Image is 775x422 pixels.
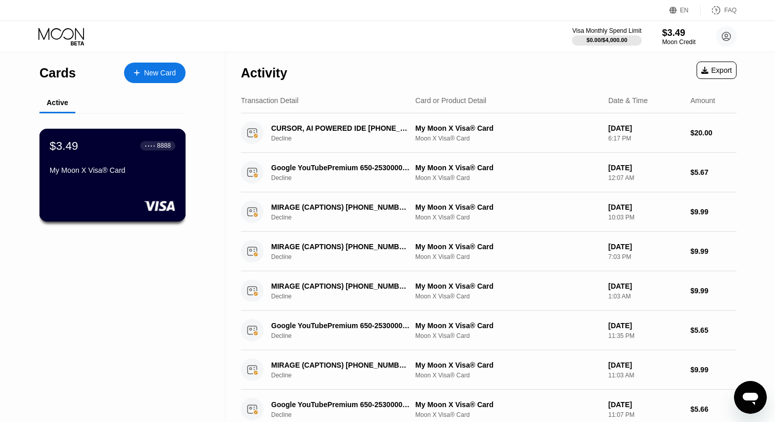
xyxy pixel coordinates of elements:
[241,96,298,105] div: Transaction Detail
[415,96,486,105] div: Card or Product Detail
[608,282,682,290] div: [DATE]
[271,124,410,132] div: CURSOR, AI POWERED IDE [PHONE_NUMBER] US
[39,66,76,81] div: Cards
[415,321,600,330] div: My Moon X Visa® Card
[690,405,737,413] div: $5.66
[608,174,682,182] div: 12:07 AM
[415,164,600,172] div: My Moon X Visa® Card
[241,192,737,232] div: MIRAGE (CAPTIONS) [PHONE_NUMBER] USDeclineMy Moon X Visa® CardMoon X Visa® Card[DATE]10:03 PM$9.99
[271,332,421,339] div: Decline
[47,98,68,107] div: Active
[415,135,600,142] div: Moon X Visa® Card
[241,153,737,192] div: Google YouTubePremium 650-2530000 USDeclineMy Moon X Visa® CardMoon X Visa® Card[DATE]12:07 AM$5.67
[271,282,410,290] div: MIRAGE (CAPTIONS) [PHONE_NUMBER] US
[690,96,715,105] div: Amount
[415,372,600,379] div: Moon X Visa® Card
[690,287,737,295] div: $9.99
[271,174,421,182] div: Decline
[586,37,627,43] div: $0.00 / $4,000.00
[690,168,737,176] div: $5.67
[608,243,682,251] div: [DATE]
[608,135,682,142] div: 6:17 PM
[271,400,410,409] div: Google YouTubePremium 650-2530000 US
[572,27,641,34] div: Visa Monthly Spend Limit
[271,293,421,300] div: Decline
[271,164,410,172] div: Google YouTubePremium 650-2530000 US
[241,232,737,271] div: MIRAGE (CAPTIONS) [PHONE_NUMBER] USDeclineMy Moon X Visa® CardMoon X Visa® Card[DATE]7:03 PM$9.99
[608,293,682,300] div: 1:03 AM
[662,38,696,46] div: Moon Credit
[415,361,600,369] div: My Moon X Visa® Card
[271,411,421,418] div: Decline
[608,253,682,260] div: 7:03 PM
[690,129,737,137] div: $20.00
[662,28,696,46] div: $3.49Moon Credit
[415,411,600,418] div: Moon X Visa® Card
[608,214,682,221] div: 10:03 PM
[572,27,641,46] div: Visa Monthly Spend Limit$0.00/$4,000.00
[724,7,737,14] div: FAQ
[415,332,600,339] div: Moon X Visa® Card
[415,214,600,221] div: Moon X Visa® Card
[662,28,696,38] div: $3.49
[241,350,737,390] div: MIRAGE (CAPTIONS) [PHONE_NUMBER] USDeclineMy Moon X Visa® CardMoon X Visa® Card[DATE]11:03 AM$9.99
[271,214,421,221] div: Decline
[415,293,600,300] div: Moon X Visa® Card
[608,372,682,379] div: 11:03 AM
[608,411,682,418] div: 11:07 PM
[124,63,186,83] div: New Card
[734,381,767,414] iframe: Button to launch messaging window
[415,243,600,251] div: My Moon X Visa® Card
[690,326,737,334] div: $5.65
[701,5,737,15] div: FAQ
[608,203,682,211] div: [DATE]
[669,5,701,15] div: EN
[271,243,410,251] div: MIRAGE (CAPTIONS) [PHONE_NUMBER] US
[608,400,682,409] div: [DATE]
[608,361,682,369] div: [DATE]
[50,166,175,174] div: My Moon X Visa® Card
[271,372,421,379] div: Decline
[608,321,682,330] div: [DATE]
[241,113,737,153] div: CURSOR, AI POWERED IDE [PHONE_NUMBER] USDeclineMy Moon X Visa® CardMoon X Visa® Card[DATE]6:17 PM...
[415,400,600,409] div: My Moon X Visa® Card
[697,62,737,79] div: Export
[690,247,737,255] div: $9.99
[415,282,600,290] div: My Moon X Visa® Card
[241,66,287,81] div: Activity
[415,253,600,260] div: Moon X Visa® Card
[608,164,682,172] div: [DATE]
[690,366,737,374] div: $9.99
[701,66,732,74] div: Export
[608,124,682,132] div: [DATE]
[680,7,689,14] div: EN
[271,361,410,369] div: MIRAGE (CAPTIONS) [PHONE_NUMBER] US
[241,311,737,350] div: Google YouTubePremium 650-2530000 USDeclineMy Moon X Visa® CardMoon X Visa® Card[DATE]11:35 PM$5.65
[40,129,185,221] div: $3.49● ● ● ●8888My Moon X Visa® Card
[145,144,155,147] div: ● ● ● ●
[608,332,682,339] div: 11:35 PM
[608,96,648,105] div: Date & Time
[241,271,737,311] div: MIRAGE (CAPTIONS) [PHONE_NUMBER] USDeclineMy Moon X Visa® CardMoon X Visa® Card[DATE]1:03 AM$9.99
[690,208,737,216] div: $9.99
[415,174,600,182] div: Moon X Visa® Card
[271,203,410,211] div: MIRAGE (CAPTIONS) [PHONE_NUMBER] US
[415,124,600,132] div: My Moon X Visa® Card
[144,69,176,77] div: New Card
[50,139,78,152] div: $3.49
[415,203,600,211] div: My Moon X Visa® Card
[271,135,421,142] div: Decline
[271,321,410,330] div: Google YouTubePremium 650-2530000 US
[271,253,421,260] div: Decline
[157,142,171,149] div: 8888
